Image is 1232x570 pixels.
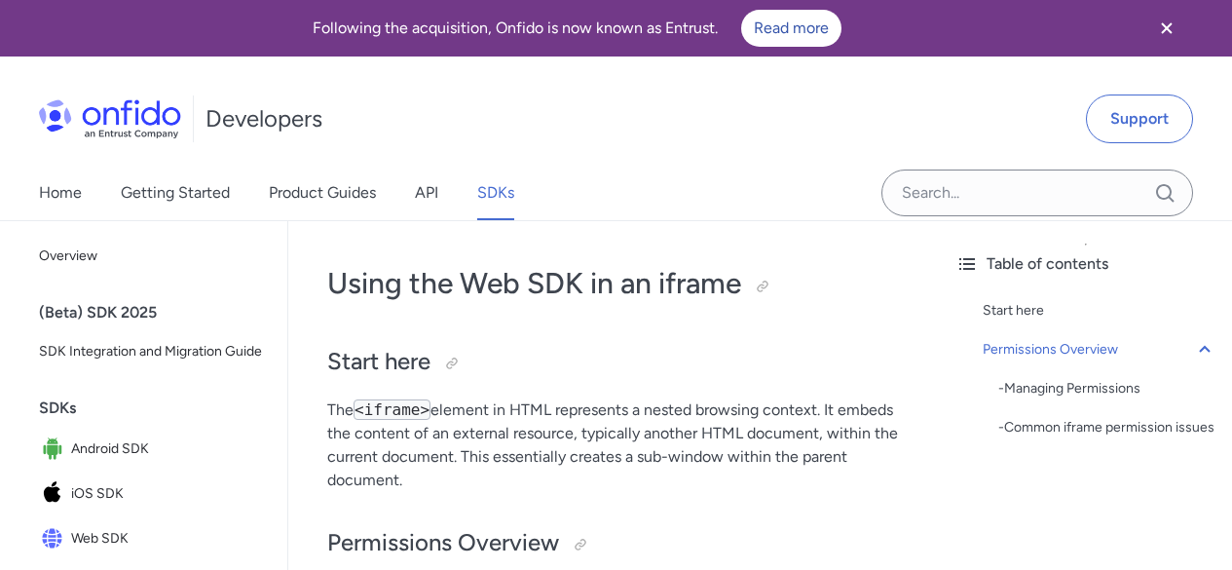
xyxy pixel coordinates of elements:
[23,10,1131,47] div: Following the acquisition, Onfido is now known as Entrust.
[39,389,280,428] div: SDKs
[71,480,264,508] span: iOS SDK
[71,436,264,463] span: Android SDK
[31,473,272,515] a: IconiOS SDKiOS SDK
[998,377,1216,400] div: - Managing Permissions
[998,416,1216,439] a: -Common iframe permission issues
[998,377,1216,400] a: -Managing Permissions
[31,237,272,276] a: Overview
[205,103,322,134] h1: Developers
[39,525,71,552] img: IconWeb SDK
[31,517,272,560] a: IconWeb SDKWeb SDK
[39,245,264,268] span: Overview
[39,436,71,463] img: IconAndroid SDK
[354,399,430,420] code: <iframe>
[1086,95,1193,143] a: Support
[39,99,181,138] img: Onfido Logo
[1131,4,1203,53] button: Close banner
[1155,17,1178,40] svg: Close banner
[121,166,230,220] a: Getting Started
[327,346,901,379] h2: Start here
[327,527,901,560] h2: Permissions Overview
[477,166,514,220] a: SDKs
[39,480,71,508] img: IconiOS SDK
[71,525,264,552] span: Web SDK
[327,399,901,492] p: The element in HTML represents a nested browsing context. It embeds the content of an external re...
[998,416,1216,439] div: - Common iframe permission issues
[39,166,82,220] a: Home
[31,332,272,371] a: SDK Integration and Migration Guide
[39,340,264,363] span: SDK Integration and Migration Guide
[327,264,901,303] h1: Using the Web SDK in an iframe
[39,293,280,332] div: (Beta) SDK 2025
[31,428,272,471] a: IconAndroid SDKAndroid SDK
[983,338,1216,361] a: Permissions Overview
[269,166,376,220] a: Product Guides
[881,170,1193,216] input: Onfido search input field
[955,252,1216,276] div: Table of contents
[741,10,841,47] a: Read more
[983,299,1216,323] a: Start here
[415,166,438,220] a: API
